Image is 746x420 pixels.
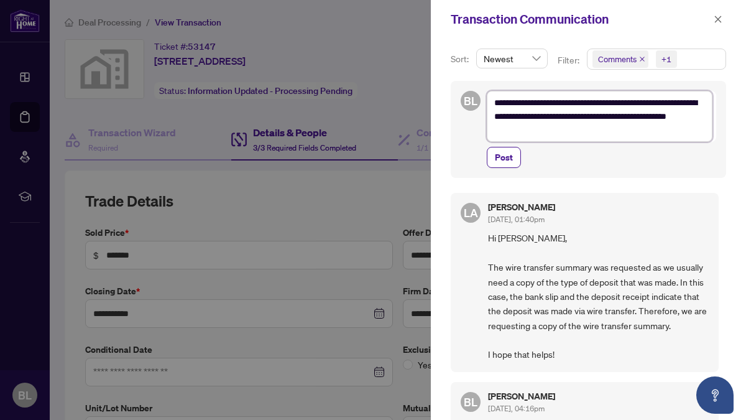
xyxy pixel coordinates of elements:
[464,204,478,222] span: LA
[488,231,709,362] span: Hi [PERSON_NAME], The wire transfer summary was requested as we usually need a copy of the type o...
[464,393,477,411] span: BL
[451,52,471,66] p: Sort:
[464,92,477,110] span: BL
[487,147,521,168] button: Post
[639,56,645,62] span: close
[451,10,710,29] div: Transaction Communication
[558,54,581,67] p: Filter:
[696,376,734,414] button: Open asap
[598,53,637,65] span: Comments
[488,404,545,413] span: [DATE], 04:16pm
[488,215,545,224] span: [DATE], 01:40pm
[714,15,722,24] span: close
[488,392,555,401] h5: [PERSON_NAME]
[661,53,671,65] div: +1
[488,203,555,212] h5: [PERSON_NAME]
[592,50,648,68] span: Comments
[495,147,513,167] span: Post
[484,49,540,68] span: Newest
